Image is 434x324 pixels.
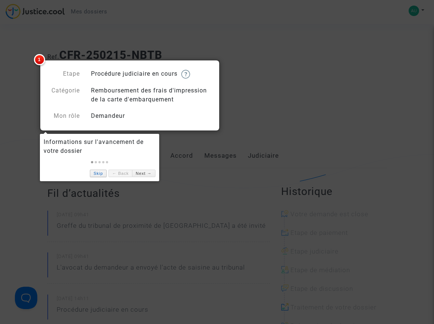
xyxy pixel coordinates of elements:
[44,138,155,155] div: Informations sur l'avancement de votre dossier
[42,86,86,104] div: Catégorie
[181,70,190,79] img: help.svg
[108,170,132,177] a: ← Back
[85,111,217,120] div: Demandeur
[42,111,86,120] div: Mon rôle
[34,54,45,65] span: 1
[132,170,155,177] a: Next →
[42,69,86,79] div: Etape
[85,69,217,79] div: Procédure judiciaire en cours
[85,86,217,104] div: Remboursement des frais d'impression de la carte d'embarquement
[90,170,107,177] a: Skip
